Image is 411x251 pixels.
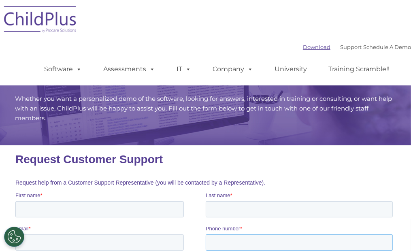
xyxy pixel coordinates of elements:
[15,95,392,122] span: Whether you want a personalized demo of the software, looking for answers, interested in training...
[363,44,411,50] a: Schedule A Demo
[279,164,411,251] iframe: Chat Widget
[36,61,90,77] a: Software
[266,61,315,77] a: University
[320,61,398,77] a: Training Scramble!!
[303,44,411,50] font: |
[190,80,225,86] span: Phone number
[95,61,163,77] a: Assessments
[4,227,24,247] button: Cookies Settings
[190,47,215,53] span: Last name
[204,61,261,77] a: Company
[340,44,362,50] a: Support
[303,44,330,50] a: Download
[168,61,199,77] a: IT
